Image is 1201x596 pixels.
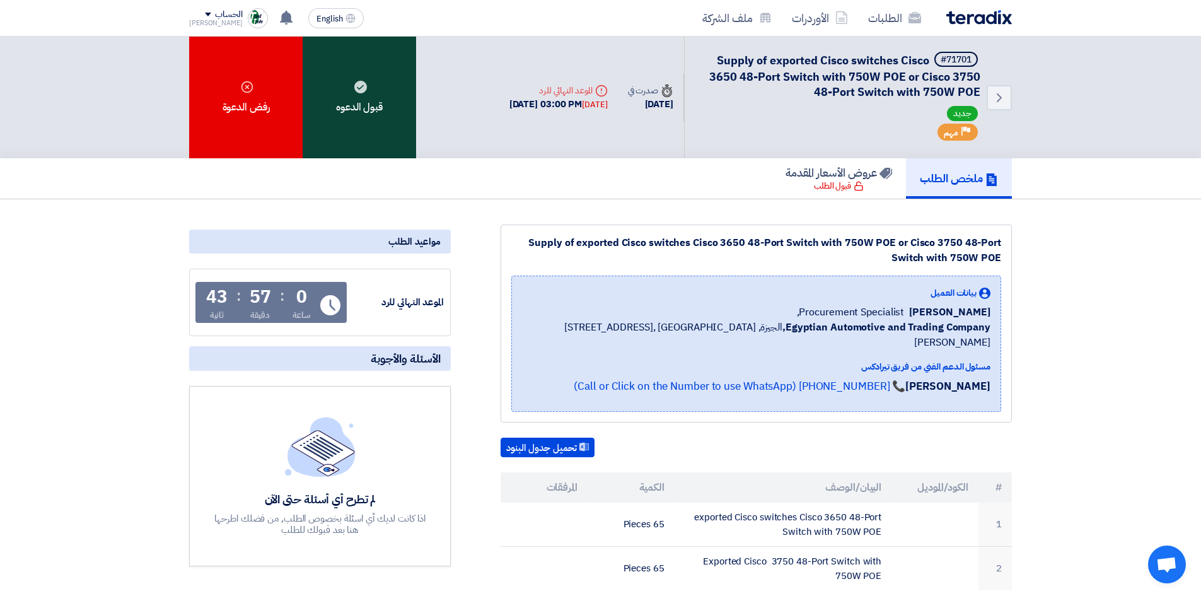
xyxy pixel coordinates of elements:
[308,8,364,28] button: English
[501,472,588,503] th: المرفقات
[213,513,427,535] div: اذا كانت لديك أي اسئلة بخصوص الطلب, من فضلك اطرحها هنا بعد قبولك للطلب
[931,286,977,300] span: بيانات العميل
[709,52,980,100] span: Supply of exported Cisco switches Cisco 3650 48-Port Switch with 750W POE or Cisco 3750 48-Port S...
[905,378,990,394] strong: [PERSON_NAME]
[947,106,978,121] span: جديد
[700,52,980,100] h5: Supply of exported Cisco switches Cisco 3650 48-Port Switch with 750W POE or Cisco 3750 48-Port S...
[280,284,284,307] div: :
[522,360,990,373] div: مسئول الدعم الفني من فريق تيرادكس
[303,37,416,158] div: قبول الدعوه
[588,472,675,503] th: الكمية
[509,84,608,97] div: الموعد النهائي للرد
[206,288,228,306] div: 43
[786,165,892,180] h5: عروض الأسعار المقدمة
[944,127,958,139] span: مهم
[189,230,451,254] div: مواعيد الطلب
[891,472,978,503] th: الكود/الموديل
[210,308,224,322] div: ثانية
[248,8,268,28] img: Trust_Trade_1758782181773.png
[675,472,892,503] th: البيان/الوصف
[501,438,595,458] button: تحميل جدول البنود
[906,158,1012,199] a: ملخص الطلب
[946,10,1012,25] img: Teradix logo
[1148,546,1186,583] div: Open chat
[213,492,427,506] div: لم تطرح أي أسئلة حتى الآن
[858,3,931,33] a: الطلبات
[296,288,307,306] div: 0
[285,417,356,476] img: empty_state_list.svg
[814,180,864,192] div: قبول الطلب
[588,547,675,591] td: 65 Pieces
[371,351,441,366] span: الأسئلة والأجوبة
[797,305,905,320] span: Procurement Specialist,
[978,472,1012,503] th: #
[574,378,905,394] a: 📞 [PHONE_NUMBER] (Call or Click on the Number to use WhatsApp)
[189,20,243,26] div: [PERSON_NAME]
[978,503,1012,547] td: 1
[236,284,241,307] div: :
[250,288,271,306] div: 57
[692,3,782,33] a: ملف الشركة
[215,9,242,20] div: الحساب
[782,320,990,335] b: Egyptian Automotive and Trading Company,
[628,97,673,112] div: [DATE]
[316,15,343,23] span: English
[941,56,972,64] div: #71701
[189,37,303,158] div: رفض الدعوة
[522,320,990,350] span: الجيزة, [GEOGRAPHIC_DATA] ,[STREET_ADDRESS][PERSON_NAME]
[349,295,444,310] div: الموعد النهائي للرد
[588,503,675,547] td: 65 Pieces
[582,98,607,111] div: [DATE]
[293,308,311,322] div: ساعة
[920,171,998,185] h5: ملخص الطلب
[772,158,906,199] a: عروض الأسعار المقدمة قبول الطلب
[509,97,608,112] div: [DATE] 03:00 PM
[628,84,673,97] div: صدرت في
[675,547,892,591] td: Exported Cisco 3750 48-Port Switch with 750W POE
[250,308,270,322] div: دقيقة
[909,305,990,320] span: [PERSON_NAME]
[782,3,858,33] a: الأوردرات
[978,547,1012,591] td: 2
[675,503,892,547] td: exported Cisco switches Cisco 3650 48-Port Switch with 750W POE
[511,235,1001,266] div: Supply of exported Cisco switches Cisco 3650 48-Port Switch with 750W POE or Cisco 3750 48-Port S...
